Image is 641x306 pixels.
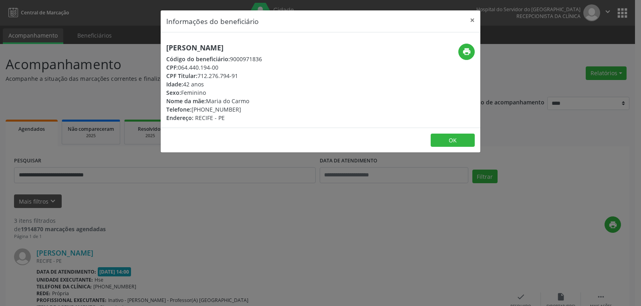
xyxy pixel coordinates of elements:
h5: Informações do beneficiário [166,16,259,26]
span: Telefone: [166,106,191,113]
div: 42 anos [166,80,262,88]
span: Nome da mãe: [166,97,206,105]
div: [PHONE_NUMBER] [166,105,262,114]
button: print [458,44,475,60]
h5: [PERSON_NAME] [166,44,262,52]
span: Endereço: [166,114,194,122]
button: OK [431,134,475,147]
div: 712.276.794-91 [166,72,262,80]
span: Código do beneficiário: [166,55,230,63]
div: Maria do Carmo [166,97,262,105]
span: Sexo: [166,89,181,96]
span: RECIFE - PE [195,114,225,122]
span: CPF: [166,64,178,71]
div: 9000971836 [166,55,262,63]
i: print [462,47,471,56]
div: Feminino [166,88,262,97]
span: Idade: [166,80,183,88]
span: CPF Titular: [166,72,198,80]
button: Close [464,10,480,30]
div: 064.440.194-00 [166,63,262,72]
